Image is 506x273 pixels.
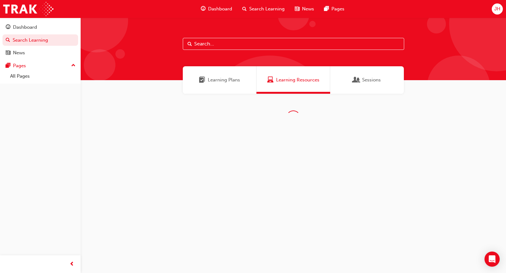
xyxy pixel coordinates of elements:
[71,62,76,70] span: up-icon
[362,76,381,84] span: Sessions
[196,3,237,15] a: guage-iconDashboard
[290,3,319,15] a: news-iconNews
[3,60,78,72] button: Pages
[249,5,285,13] span: Search Learning
[13,62,26,69] div: Pages
[353,76,360,84] span: Sessions
[324,5,329,13] span: pages-icon
[188,40,192,48] span: Search
[237,3,290,15] a: search-iconSearch Learning
[8,71,78,81] a: All Pages
[494,5,500,13] span: JH
[13,49,25,56] div: News
[201,5,206,13] span: guage-icon
[484,252,500,267] div: Open Intercom Messenger
[13,24,37,31] div: Dashboard
[3,2,53,16] img: Trak
[3,34,78,46] a: Search Learning
[302,5,314,13] span: News
[331,5,344,13] span: Pages
[3,21,78,33] a: Dashboard
[6,63,10,69] span: pages-icon
[6,38,10,43] span: search-icon
[3,20,78,60] button: DashboardSearch LearningNews
[183,38,404,50] input: Search...
[267,76,274,84] span: Learning Resources
[70,260,74,268] span: prev-icon
[199,76,205,84] span: Learning Plans
[256,66,330,94] a: Learning ResourcesLearning Resources
[183,66,256,94] a: Learning PlansLearning Plans
[319,3,349,15] a: pages-iconPages
[492,3,503,15] button: JH
[6,50,10,56] span: news-icon
[295,5,299,13] span: news-icon
[242,5,247,13] span: search-icon
[208,76,240,84] span: Learning Plans
[208,5,232,13] span: Dashboard
[276,76,319,84] span: Learning Resources
[6,25,10,30] span: guage-icon
[330,66,404,94] a: SessionsSessions
[3,47,78,59] a: News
